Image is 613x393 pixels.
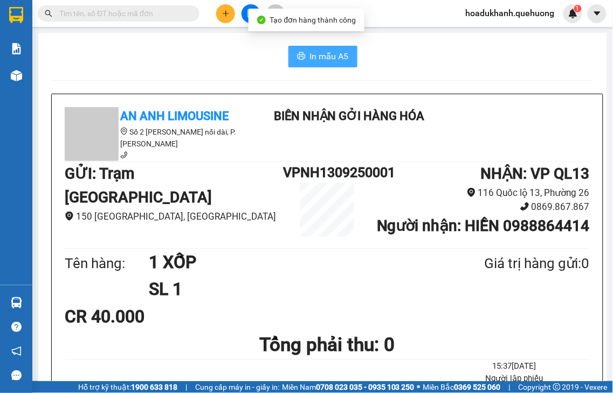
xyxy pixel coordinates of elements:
[553,383,561,391] span: copyright
[574,5,582,12] sup: 1
[59,8,187,19] input: Tìm tên, số ĐT hoặc mã đơn
[274,109,425,123] b: Biên nhận gởi hàng hóa
[316,383,415,391] strong: 0708 023 035 - 0935 103 250
[65,165,212,206] b: GỬI : Trạm [GEOGRAPHIC_DATA]
[65,303,238,330] div: CR 40.000
[266,4,285,23] button: aim
[242,4,260,23] button: file-add
[282,381,415,393] span: Miền Nam
[131,383,177,391] strong: 1900 633 818
[9,7,23,23] img: logo-vxr
[593,9,602,18] span: caret-down
[11,297,22,308] img: warehouse-icon
[377,217,590,235] b: Người nhận : HIỀN 0988864414
[65,252,149,275] div: Tên hàng:
[417,385,421,389] span: ⚪️
[65,212,74,221] span: environment
[439,360,590,373] li: 15:37[DATE]
[432,252,590,275] div: Giá trị hàng gửi: 0
[481,165,590,183] b: NHẬN : VP QL13
[588,4,607,23] button: caret-down
[11,370,22,381] span: message
[247,10,254,17] span: file-add
[11,322,22,332] span: question-circle
[11,70,22,81] img: warehouse-icon
[195,381,279,393] span: Cung cấp máy in - giấy in:
[310,50,349,63] span: In mẫu A5
[78,381,177,393] span: Hỗ trợ kỹ thuật:
[576,5,580,12] span: 1
[65,126,259,150] li: Số 2 [PERSON_NAME] nối dài, P. [PERSON_NAME]
[520,202,529,211] span: phone
[45,10,52,17] span: search
[65,209,284,224] li: 150 [GEOGRAPHIC_DATA], [GEOGRAPHIC_DATA]
[149,249,432,276] h1: 1 XỐP
[284,162,371,183] h1: VPNH1309250001
[439,373,590,385] li: Người lập phiếu
[270,16,356,24] span: Tạo đơn hàng thành công
[185,381,187,393] span: |
[120,151,128,159] span: phone
[216,4,235,23] button: plus
[65,330,590,360] h1: Tổng phải thu: 0
[11,346,22,356] span: notification
[120,109,229,123] b: An Anh Limousine
[120,128,128,135] span: environment
[149,276,432,303] h1: SL 1
[297,52,306,62] span: printer
[454,383,501,391] strong: 0369 525 060
[371,200,590,214] li: 0869.867.867
[11,43,22,54] img: solution-icon
[257,16,266,24] span: check-circle
[288,46,357,67] button: printerIn mẫu A5
[222,10,230,17] span: plus
[467,188,476,197] span: environment
[568,9,578,18] img: icon-new-feature
[457,6,563,20] span: hoadukhanh.quehuong
[371,186,590,200] li: 116 Quốc lộ 13, Phường 26
[509,381,511,393] span: |
[423,381,501,393] span: Miền Bắc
